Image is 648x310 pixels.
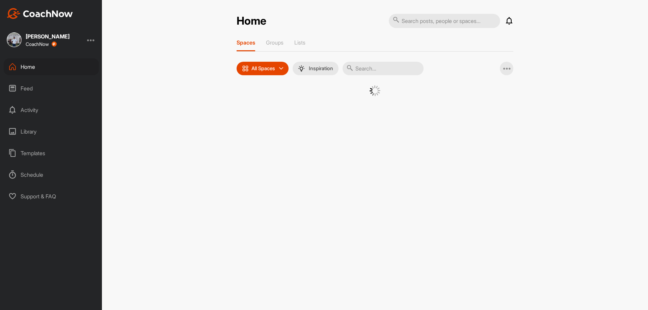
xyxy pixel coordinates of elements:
[4,188,99,205] div: Support & FAQ
[237,39,255,46] p: Spaces
[242,65,249,72] img: icon
[7,32,22,47] img: square_396731e32ce998958746f4bf081bc59b.jpg
[4,123,99,140] div: Library
[4,102,99,118] div: Activity
[26,41,57,47] div: CoachNow
[389,14,500,28] input: Search posts, people or spaces...
[251,66,275,71] p: All Spaces
[309,66,333,71] p: Inspiration
[266,39,283,46] p: Groups
[294,39,305,46] p: Lists
[4,58,99,75] div: Home
[370,85,380,96] img: G6gVgL6ErOh57ABN0eRmCEwV0I4iEi4d8EwaPGI0tHgoAbU4EAHFLEQAh+QQFCgALACwIAA4AGAASAAAEbHDJSesaOCdk+8xg...
[4,80,99,97] div: Feed
[237,15,266,28] h2: Home
[343,62,424,75] input: Search...
[4,166,99,183] div: Schedule
[298,65,305,72] img: menuIcon
[26,34,70,39] div: [PERSON_NAME]
[7,8,73,19] img: CoachNow
[4,145,99,162] div: Templates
